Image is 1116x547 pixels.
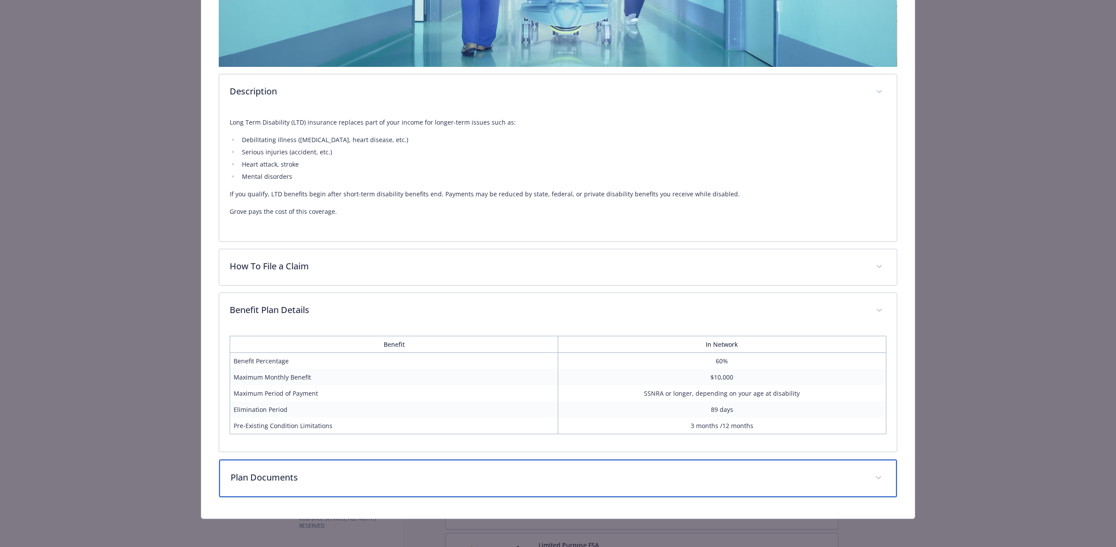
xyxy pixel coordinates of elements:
p: How To File a Claim [230,260,865,273]
p: If you qualify, LTD benefits begin after short-term disability benefits end. Payments may be redu... [230,189,886,199]
td: Maximum Monthly Benefit [230,369,558,385]
li: Heart attack, stroke [239,159,886,170]
td: $10,000 [558,369,886,385]
p: Plan Documents [231,471,864,484]
td: Pre-Existing Condition Limitations [230,418,558,434]
li: Mental disorders [239,171,886,182]
p: Grove pays the cost of this coverage. [230,206,886,217]
div: Benefit Plan Details [219,329,897,452]
div: How To File a Claim [219,249,897,285]
div: Description [219,110,897,241]
td: Maximum Period of Payment [230,385,558,401]
td: 60% [558,352,886,369]
td: Benefit Percentage [230,352,558,369]
td: 89 days [558,401,886,418]
li: Debilitating illness ([MEDICAL_DATA], heart disease, etc.) [239,135,886,145]
div: Description [219,74,897,110]
th: In Network [558,336,886,352]
td: 3 months /12 months [558,418,886,434]
p: Benefit Plan Details [230,303,865,317]
td: SSNRA or longer, depending on your age at disability [558,385,886,401]
p: Long Term Disability (LTD) insurance replaces part of your income for longer-term issues such as: [230,117,886,128]
div: Benefit Plan Details [219,293,897,329]
p: Description [230,85,865,98]
th: Benefit [230,336,558,352]
li: Serious injuries (accident, etc.) [239,147,886,157]
td: Elimination Period [230,401,558,418]
div: Plan Documents [219,460,897,497]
